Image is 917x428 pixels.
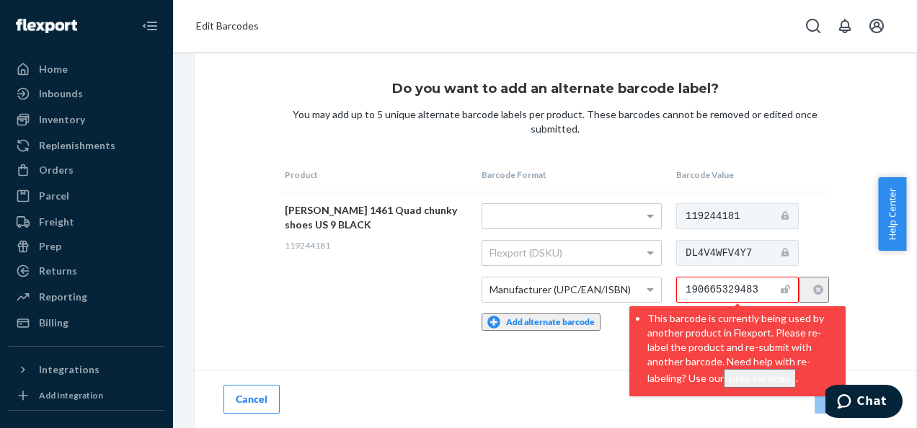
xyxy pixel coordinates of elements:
button: Cancel [223,385,280,414]
a: Add Integration [9,387,164,404]
a: Orders [9,159,164,182]
div: Returns [39,264,77,278]
div: Orders [39,163,74,177]
span: Edit Barcodes [196,19,259,32]
div: Flexport (DSKU) [482,241,661,265]
a: Freight [9,210,164,233]
iframe: Opens a widget where you can chat to one of our agents [825,385,903,421]
a: Prep [9,235,164,258]
th: Barcode Format [478,158,673,192]
button: Add [815,385,887,414]
th: Product [281,158,478,192]
button: Help Center [878,177,906,251]
div: Replenishments [39,138,115,153]
div: [PERSON_NAME] 1461 Quad chunky shoes US 9 BLACK [285,203,467,232]
span: 119244181 [285,240,330,251]
button: prep services [724,369,796,388]
img: Flexport logo [16,19,77,33]
div: You may add up to 5 unique alternate barcode labels per product. These barcodes cannot be removed... [281,107,829,136]
a: Parcel [9,184,164,208]
button: Add alternate barcode [482,313,601,331]
div: Inventory [39,112,85,127]
div: Integrations [39,362,99,377]
th: Barcode Value [673,158,829,192]
div: Prep [39,239,61,254]
button: Open account menu [862,12,891,40]
a: Inbounds [9,82,164,105]
a: Replenishments [9,134,164,157]
button: Open notifications [830,12,859,40]
div: Parcel [39,189,69,203]
span: Manufacturer (UPC/EAN/ISBN) [489,283,631,295]
a: Returns [9,259,164,282]
button: Open Search Box [799,12,828,40]
a: Home [9,58,164,81]
button: Integrations [9,358,164,381]
div: Add Integration [39,389,103,401]
div: Reporting [39,290,87,304]
li: This barcode is currently being used by another product in Flexport. Please re-label the product ... [647,308,838,388]
ol: breadcrumbs [185,7,270,45]
h1: Do you want to add an alternate barcode label? [281,82,829,97]
a: Billing [9,311,164,334]
a: Inventory [9,108,164,131]
div: Billing [39,316,68,330]
button: Close Navigation [136,12,164,40]
div: Inbounds [39,86,83,101]
a: Reporting [9,285,164,308]
div: Freight [39,215,74,229]
div: Home [39,62,68,76]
